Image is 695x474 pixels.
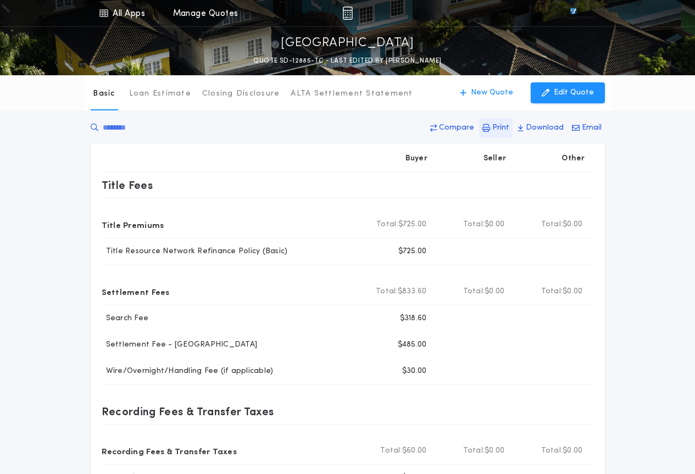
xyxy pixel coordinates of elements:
b: Total: [463,445,485,456]
b: Total: [463,219,485,230]
span: $0.00 [485,445,504,456]
p: Print [492,122,509,133]
p: Wire/Overnight/Handling Fee (if applicable) [102,366,274,377]
p: Loan Estimate [129,88,191,99]
b: Total: [463,286,485,297]
span: $0.00 [485,286,504,297]
span: $0.00 [485,219,504,230]
p: Settlement Fees [102,283,170,300]
p: [GEOGRAPHIC_DATA] [281,35,414,52]
p: Title Fees [102,176,153,194]
b: Total: [376,219,398,230]
p: Seller [483,153,507,164]
span: $833.60 [398,286,427,297]
img: vs-icon [550,8,596,19]
p: Title Premiums [102,216,164,233]
p: Settlement Fee - [GEOGRAPHIC_DATA] [102,339,258,350]
p: Search Fee [102,313,149,324]
span: $60.00 [402,445,427,456]
p: Title Resource Network Refinance Policy (Basic) [102,246,288,257]
p: $725.00 [398,246,427,257]
p: Email [582,122,602,133]
img: img [342,7,353,20]
b: Total: [376,286,398,297]
p: Basic [93,88,115,99]
span: $725.00 [398,219,427,230]
p: Buyer [405,153,427,164]
p: $30.00 [402,366,427,377]
button: Email [569,118,605,138]
button: Download [514,118,567,138]
p: Download [526,122,564,133]
p: ALTA Settlement Statement [291,88,413,99]
button: New Quote [449,82,524,103]
p: Compare [439,122,474,133]
p: Edit Quote [554,87,594,98]
span: $0.00 [563,286,582,297]
button: Print [479,118,513,138]
b: Total: [541,445,563,456]
b: Total: [541,286,563,297]
p: Recording Fees & Transfer Taxes [102,442,237,460]
b: Total: [541,219,563,230]
button: Compare [427,118,477,138]
p: QUOTE SD-12885-TC - LAST EDITED BY [PERSON_NAME] [253,55,441,66]
p: Other [561,153,585,164]
p: Recording Fees & Transfer Taxes [102,403,274,420]
p: $485.00 [398,339,427,350]
p: Closing Disclosure [202,88,280,99]
span: $0.00 [563,219,582,230]
span: $0.00 [563,445,582,456]
p: New Quote [471,87,513,98]
b: Total: [380,445,402,456]
p: $318.60 [400,313,427,324]
button: Edit Quote [531,82,605,103]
